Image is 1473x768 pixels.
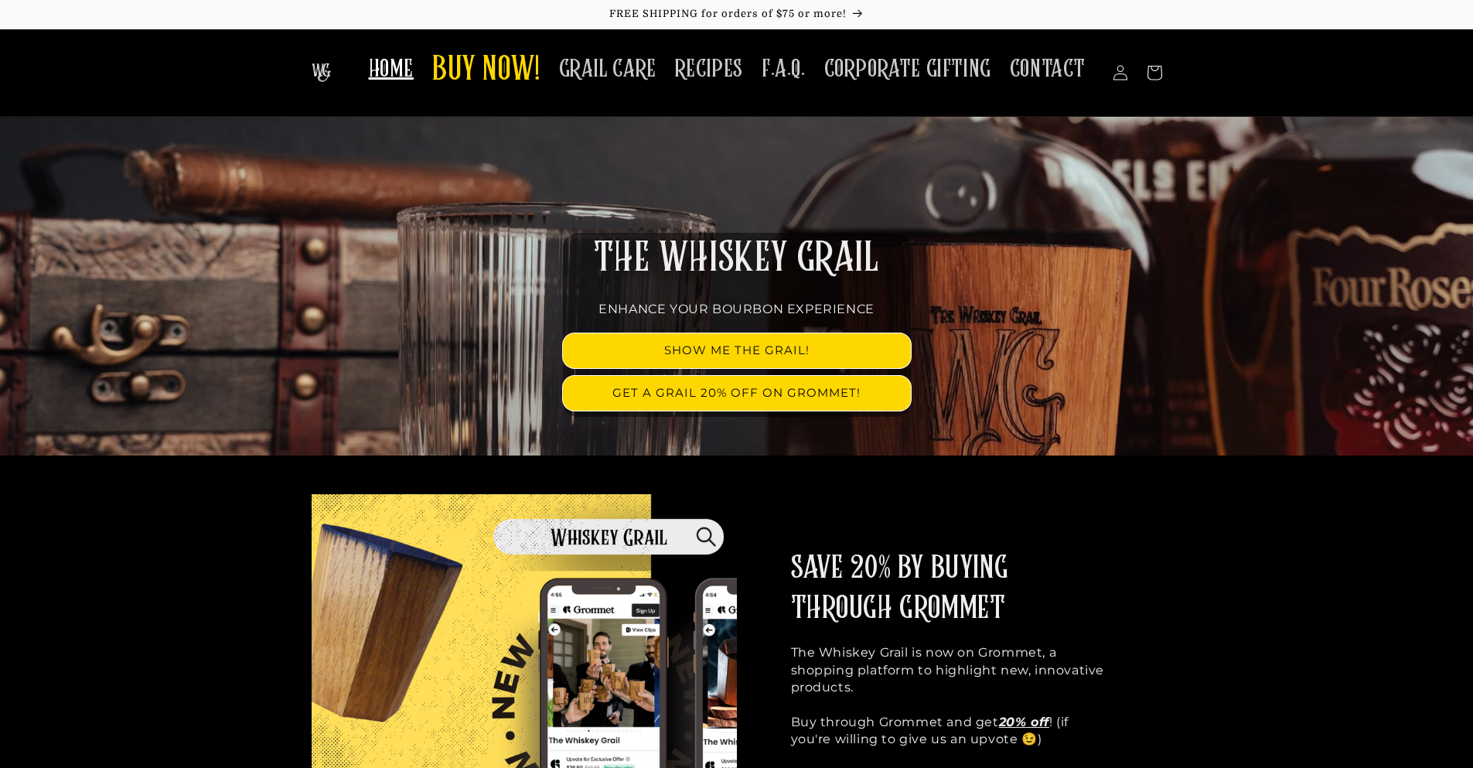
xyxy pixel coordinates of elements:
[432,49,540,92] span: BUY NOW!
[824,54,991,84] span: CORPORATE GIFTING
[666,45,752,94] a: RECIPES
[999,715,1049,729] strong: 20% off
[752,45,815,94] a: F.A.Q.
[762,54,806,84] span: F.A.Q.
[423,40,550,101] a: BUY NOW!
[815,45,1001,94] a: CORPORATE GIFTING
[675,54,743,84] span: RECIPES
[791,548,1108,629] h2: SAVE 20% BY BUYING THROUGH GROMMET
[15,8,1458,21] p: FREE SHIPPING for orders of $75 or more!
[563,333,911,368] a: SHOW ME THE GRAIL!
[594,238,878,278] span: THE WHISKEY GRAIL
[563,376,911,411] a: GET A GRAIL 20% OFF ON GROMMET!
[1001,45,1095,94] a: CONTACT
[1010,54,1086,84] span: CONTACT
[312,63,331,82] img: The Whiskey Grail
[550,45,666,94] a: GRAIL CARE
[598,302,875,316] span: ENHANCE YOUR BOURBON EXPERIENCE
[360,45,423,94] a: HOME
[559,54,656,84] span: GRAIL CARE
[369,54,414,84] span: HOME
